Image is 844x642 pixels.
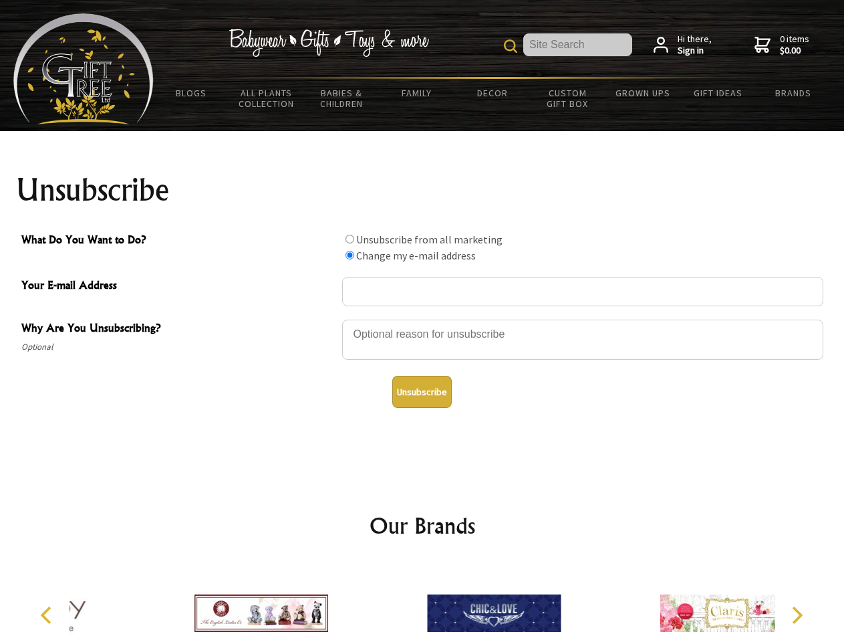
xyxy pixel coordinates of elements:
[678,33,712,57] span: Hi there,
[16,174,829,206] h1: Unsubscribe
[678,45,712,57] strong: Sign in
[21,277,335,296] span: Your E-mail Address
[13,13,154,124] img: Babyware - Gifts - Toys and more...
[654,33,712,57] a: Hi there,Sign in
[342,277,823,306] input: Your E-mail Address
[33,601,63,630] button: Previous
[21,320,335,339] span: Why Are You Unsubscribing?
[780,33,809,57] span: 0 items
[356,249,476,262] label: Change my e-mail address
[523,33,632,56] input: Site Search
[356,233,503,246] label: Unsubscribe from all marketing
[756,79,831,107] a: Brands
[342,320,823,360] textarea: Why Are You Unsubscribing?
[154,79,229,107] a: BLOGS
[345,251,354,259] input: What Do You Want to Do?
[229,79,305,118] a: All Plants Collection
[780,45,809,57] strong: $0.00
[754,33,809,57] a: 0 items$0.00
[680,79,756,107] a: Gift Ideas
[21,231,335,251] span: What Do You Want to Do?
[345,235,354,243] input: What Do You Want to Do?
[392,376,452,408] button: Unsubscribe
[380,79,455,107] a: Family
[27,510,818,542] h2: Our Brands
[504,39,517,53] img: product search
[530,79,605,118] a: Custom Gift Box
[782,601,811,630] button: Next
[21,339,335,355] span: Optional
[605,79,680,107] a: Grown Ups
[229,29,429,57] img: Babywear - Gifts - Toys & more
[454,79,530,107] a: Decor
[304,79,380,118] a: Babies & Children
